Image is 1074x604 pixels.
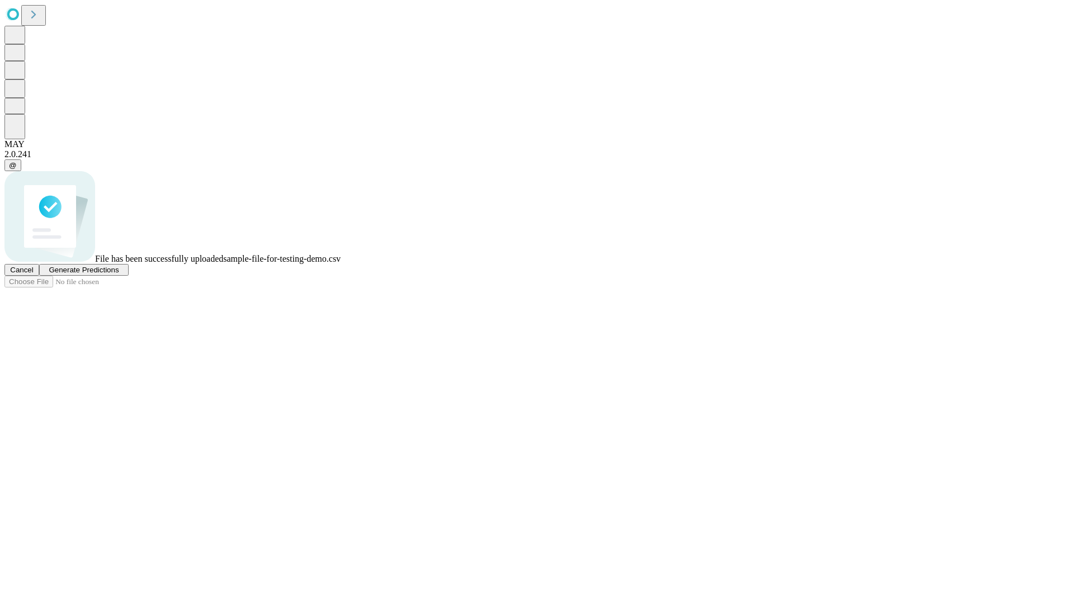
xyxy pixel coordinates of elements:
button: Generate Predictions [39,264,129,276]
span: sample-file-for-testing-demo.csv [223,254,341,263]
div: MAY [4,139,1070,149]
span: Generate Predictions [49,266,119,274]
span: Cancel [10,266,34,274]
span: @ [9,161,17,169]
span: File has been successfully uploaded [95,254,223,263]
div: 2.0.241 [4,149,1070,159]
button: @ [4,159,21,171]
button: Cancel [4,264,39,276]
